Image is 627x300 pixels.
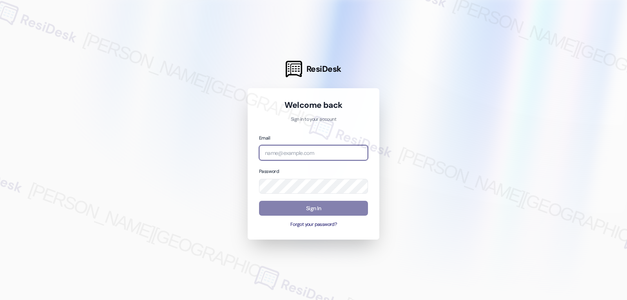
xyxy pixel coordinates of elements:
label: Password [259,168,279,175]
button: Forgot your password? [259,221,368,228]
label: Email [259,135,270,141]
button: Sign In [259,201,368,216]
p: Sign in to your account [259,116,368,123]
img: ResiDesk Logo [286,61,302,77]
span: ResiDesk [306,64,341,75]
h1: Welcome back [259,100,368,111]
input: name@example.com [259,145,368,160]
